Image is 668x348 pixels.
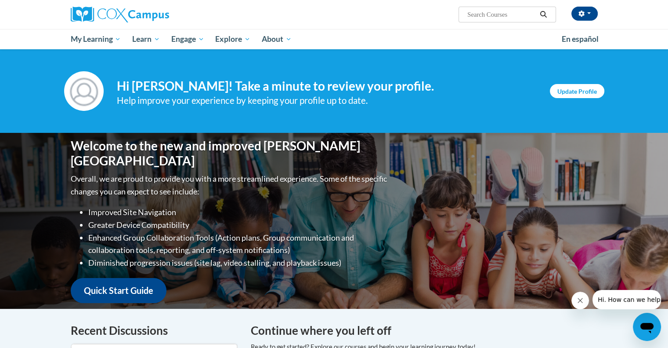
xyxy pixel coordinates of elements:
button: Search [537,9,550,20]
a: About [256,29,297,49]
span: My Learning [70,34,121,44]
a: En español [556,30,604,48]
input: Search Courses [466,9,537,20]
li: Improved Site Navigation [88,206,389,219]
iframe: Close message [571,292,589,309]
a: My Learning [65,29,127,49]
h4: Hi [PERSON_NAME]! Take a minute to review your profile. [117,79,537,94]
h4: Recent Discussions [71,322,238,339]
div: Help improve your experience by keeping your profile up to date. [117,93,537,108]
span: Learn [132,34,160,44]
h1: Welcome to the new and improved [PERSON_NAME][GEOGRAPHIC_DATA] [71,139,389,168]
p: Overall, we are proud to provide you with a more streamlined experience. Some of the specific cha... [71,172,389,198]
a: Quick Start Guide [71,278,166,303]
img: Profile Image [64,71,104,111]
iframe: Button to launch messaging window [633,313,661,341]
li: Diminished progression issues (site lag, video stalling, and playback issues) [88,256,389,269]
span: Engage [171,34,204,44]
span: Hi. How can we help? [5,6,71,13]
h4: Continue where you left off [251,322,598,339]
a: Engage [166,29,210,49]
span: About [262,34,292,44]
span: En español [562,34,599,44]
span: Explore [215,34,250,44]
iframe: Message from company [592,290,661,309]
a: Learn [126,29,166,49]
a: Cox Campus [71,7,238,22]
a: Explore [209,29,256,49]
a: Update Profile [550,84,604,98]
button: Account Settings [571,7,598,21]
div: Main menu [58,29,611,49]
img: Cox Campus [71,7,169,22]
li: Enhanced Group Collaboration Tools (Action plans, Group communication and collaboration tools, re... [88,231,389,257]
li: Greater Device Compatibility [88,219,389,231]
